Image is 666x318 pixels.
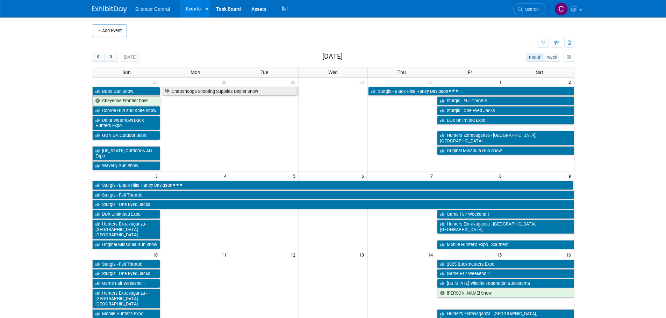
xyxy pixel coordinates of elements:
a: Sturgis - One Eyed Jacks [92,200,574,209]
a: Hunters Extravaganza - [GEOGRAPHIC_DATA], [GEOGRAPHIC_DATA] [437,131,574,145]
span: 3 [155,171,161,180]
img: ExhibitDay [92,6,127,13]
span: 10 [152,250,161,259]
i: Personalize Calendar [567,55,571,60]
span: Sat [536,69,543,75]
span: 15 [496,250,505,259]
a: Butte Gun Show [92,87,160,96]
span: 2 [568,77,574,86]
a: Chattanooga Shooting Supplies Dealer Show [162,87,298,96]
span: 28 [221,77,230,86]
a: DUX Unlimited Expo [437,116,574,125]
a: [US_STATE] Wildlife Federation Buckarama [437,279,574,288]
a: Sturgis - Black Hills Harley Davidson [92,181,573,190]
span: 5 [292,171,299,180]
a: Sturgis - Black Hills Harley Davidson [368,87,574,96]
span: Silencer Central [135,6,170,12]
a: Mobile Hunter’s Expo - Southern [437,240,574,249]
a: Game Fair Weekend 1 [437,210,574,219]
button: Add Event [92,24,127,37]
a: DUX Unlimited Expo [92,210,160,219]
a: Game Fair Weekend 2 [437,269,574,278]
a: 2025 Buckmasters Expo [437,260,574,269]
a: Original Missoula Gun Show [437,146,574,155]
button: next [105,53,117,62]
span: 14 [427,250,436,259]
button: prev [92,53,105,62]
a: Hunters Extravaganza - [GEOGRAPHIC_DATA], [GEOGRAPHIC_DATA] [437,220,574,234]
button: week [544,53,560,62]
span: 4 [223,171,230,180]
span: 27 [152,77,161,86]
span: 11 [221,250,230,259]
h2: [DATE] [322,53,343,60]
span: 7 [430,171,436,180]
a: Cheyenne Frontier Days [92,96,160,105]
span: Search [523,7,539,12]
button: myCustomButton [564,53,574,62]
a: [US_STATE] Outdoor & AG Expo [92,146,160,161]
span: 9 [568,171,574,180]
span: Fri [468,69,473,75]
span: 16 [565,250,574,259]
a: Hunters Extravaganza - [GEOGRAPHIC_DATA], [GEOGRAPHIC_DATA] [92,289,160,309]
span: 6 [361,171,367,180]
span: 12 [290,250,299,259]
a: Delta Waterfowl Duck Hunters Expo [92,116,160,130]
a: Game Fair Weekend 1 [92,279,160,288]
span: Sun [122,69,131,75]
span: 31 [427,77,436,86]
span: Mon [191,69,200,75]
img: Cade Cox [554,2,568,16]
span: 13 [358,250,367,259]
a: Sturgis - Full Throttle [437,96,574,105]
span: Tue [260,69,268,75]
span: 1 [499,77,505,86]
a: Sturgis - One Eyed Jacks [437,106,574,115]
span: Wed [328,69,338,75]
button: [DATE] [121,53,139,62]
a: Sturgis - One Eyed Jacks [92,269,160,278]
span: 8 [499,171,505,180]
a: Search [513,3,545,15]
a: Sturgis - Full Throttle [92,260,160,269]
a: Original Missoula Gun Show [92,240,160,249]
span: 29 [290,77,299,86]
a: Waverly Gun Show [92,161,160,170]
a: Conroe Gun and Knife Show [92,106,160,115]
a: [PERSON_NAME] Show [437,289,574,298]
a: Hunters Extravaganza - [GEOGRAPHIC_DATA], [GEOGRAPHIC_DATA] [92,220,160,239]
button: month [526,53,544,62]
a: Sturgis - Full Throttle [92,191,574,200]
span: Thu [398,69,406,75]
span: 30 [358,77,367,86]
a: GON GA Outdoor Blast [92,131,160,140]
